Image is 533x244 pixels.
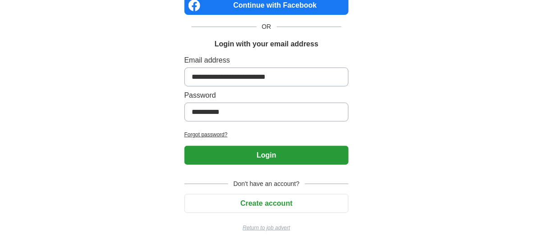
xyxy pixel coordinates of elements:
[184,131,349,139] a: Forgot password?
[184,90,349,101] label: Password
[215,39,318,50] h1: Login with your email address
[184,146,349,165] button: Login
[228,179,305,189] span: Don't have an account?
[184,194,349,213] button: Create account
[184,199,349,207] a: Create account
[257,22,277,32] span: OR
[184,224,349,232] a: Return to job advert
[184,55,349,66] label: Email address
